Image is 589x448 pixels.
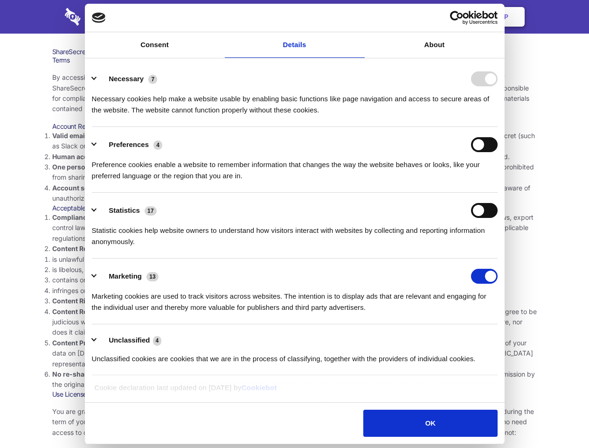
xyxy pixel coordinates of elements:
[52,369,537,390] li: If you were the recipient of a Sharesecret link, you agree not to re-share it with anyone else, u...
[52,265,537,275] li: is libelous, defamatory, or fraudulent
[153,140,162,150] span: 4
[52,390,537,399] h3: Use License
[225,32,365,58] a: Details
[52,406,537,438] p: You are granted permission to use the [DEMOGRAPHIC_DATA] services, subject to these terms of serv...
[52,254,537,265] li: is unlawful or promotes unlawful activities
[52,370,100,378] strong: No re-sharing.
[92,152,498,182] div: Preference cookies enable a website to remember information that changes the way the website beha...
[52,286,537,296] li: infringes on any proprietary right of any party, including patent, trademark, trade secret, copyr...
[92,203,163,218] button: Statistics (17)
[92,86,498,116] div: Necessary cookies help make a website usable by enabling basic functions like page navigation and...
[52,245,120,252] strong: Content Restrictions.
[52,308,127,315] strong: Content Responsibility.
[52,183,537,204] li: You are responsible for your own account security, including the security of your Sharesecret acc...
[363,410,497,437] button: OK
[52,122,537,131] h3: Account Requirements
[92,71,163,86] button: Necessary (7)
[52,213,193,221] strong: Compliance with local laws and regulations.
[52,212,537,244] li: Your use of the Sharesecret must not violate any applicable laws, including copyright or trademar...
[365,32,505,58] a: About
[92,218,498,247] div: Statistic cookies help website owners to understand how visitors interact with websites by collec...
[52,204,537,212] h3: Acceptable Use
[52,338,537,369] li: You understand that [DEMOGRAPHIC_DATA] or it’s representatives have no ability to retrieve the pl...
[52,244,537,296] li: You agree NOT to use Sharesecret to upload or share content that:
[378,2,421,31] a: Contact
[52,184,109,192] strong: Account security.
[52,132,89,140] strong: Valid email.
[92,335,167,346] button: Unclassified (4)
[52,296,537,306] li: You agree that you will use Sharesecret only to secure and share content that you have the right ...
[52,56,537,64] h3: Terms
[92,13,106,23] img: logo
[109,140,149,148] label: Preferences
[87,382,502,400] div: Cookie declaration last updated on [DATE] by
[274,2,314,31] a: Pricing
[85,32,225,58] a: Consent
[423,2,464,31] a: Login
[109,272,142,280] label: Marketing
[52,297,102,305] strong: Content Rights.
[52,307,537,338] li: You are solely responsible for the content you share on Sharesecret, and with the people you shar...
[92,269,165,284] button: Marketing (13)
[52,339,105,347] strong: Content Privacy.
[92,137,168,152] button: Preferences (4)
[65,8,145,26] img: logo-wordmark-white-trans-d4663122ce5f474addd5e946df7df03e33cb6a1c49d2221995e7729f52c070b2.svg
[52,275,537,285] li: contains or installs any active malware or exploits, or uses our platform for exploit delivery (s...
[242,384,277,392] a: Cookiebot
[92,346,498,364] div: Unclassified cookies are cookies that we are in the process of classifying, together with the pro...
[109,75,144,83] label: Necessary
[109,206,140,214] label: Statistics
[153,336,162,345] span: 4
[146,272,159,281] span: 13
[52,48,537,56] h1: ShareSecret Terms of Service
[52,152,537,162] li: Only human beings may create accounts. “Bot” accounts — those created by software, in an automate...
[52,162,537,183] li: You are not allowed to share account credentials. Each account is dedicated to the individual who...
[52,131,537,152] li: You must provide a valid email address, either directly, or through approved third-party integrat...
[52,153,109,161] strong: Human accounts.
[92,284,498,313] div: Marketing cookies are used to track visitors across websites. The intention is to display ads tha...
[145,206,157,216] span: 17
[52,72,537,114] p: By accessing the Sharesecret web application at and any other related services, apps and software...
[148,75,157,84] span: 7
[416,11,498,25] a: Usercentrics Cookiebot - opens in a new window
[52,163,132,171] strong: One person per account.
